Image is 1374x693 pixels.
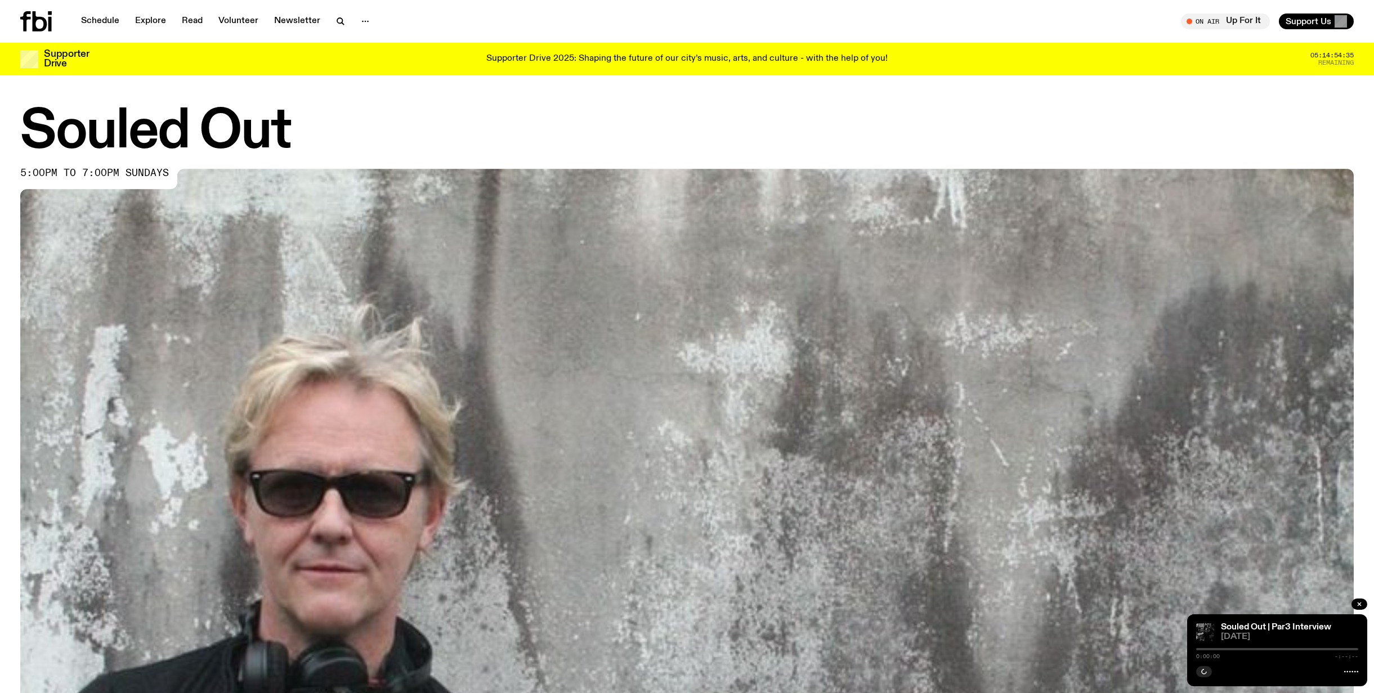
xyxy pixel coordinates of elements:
a: Newsletter [267,13,327,29]
h1: Souled Out [20,107,1354,157]
a: Schedule [74,13,126,29]
a: Souled Out | Par3 Interview [1221,623,1331,632]
p: Supporter Drive 2025: Shaping the future of our city’s music, arts, and culture - with the help o... [486,54,888,64]
a: Read [175,13,209,29]
span: 0:00:00 [1196,654,1220,659]
button: On AirUp For It [1181,13,1270,29]
span: Remaining [1318,60,1354,66]
span: -:--:-- [1335,654,1358,659]
span: Support Us [1286,16,1331,26]
span: [DATE] [1221,633,1358,641]
button: Support Us [1279,13,1354,29]
h3: Supporter Drive [44,49,89,69]
span: 05:14:54:35 [1310,52,1354,58]
a: Volunteer [212,13,265,29]
span: 5:00pm to 7:00pm sundays [20,169,169,178]
a: Explore [128,13,173,29]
